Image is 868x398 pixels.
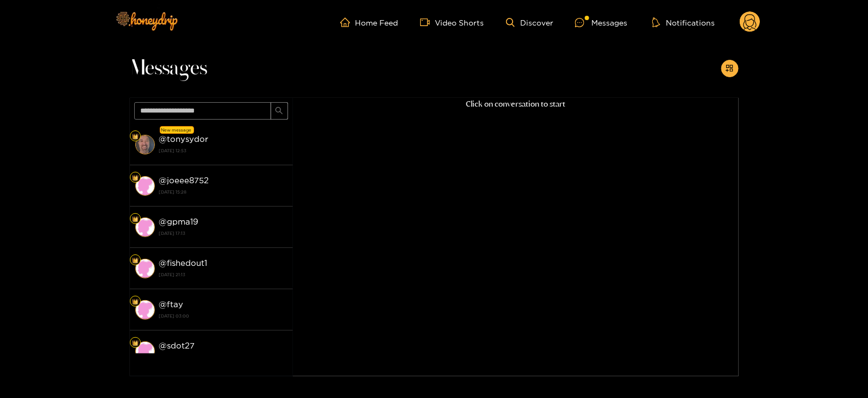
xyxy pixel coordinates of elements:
[160,126,194,134] div: New message
[132,175,139,181] img: Fan Level
[159,270,288,279] strong: [DATE] 21:13
[159,300,184,309] strong: @ ftay
[135,259,155,278] img: conversation
[721,60,739,77] button: appstore-add
[159,228,288,238] strong: [DATE] 17:13
[159,146,288,156] strong: [DATE] 12:53
[159,311,288,321] strong: [DATE] 03:00
[132,257,139,264] img: Fan Level
[130,55,208,82] span: Messages
[132,298,139,305] img: Fan Level
[340,17,398,27] a: Home Feed
[132,340,139,346] img: Fan Level
[135,176,155,196] img: conversation
[575,16,627,29] div: Messages
[132,133,139,140] img: Fan Level
[649,17,718,28] button: Notifications
[726,64,734,73] span: appstore-add
[159,176,209,185] strong: @ joeee8752
[132,216,139,222] img: Fan Level
[159,187,288,197] strong: [DATE] 15:28
[293,98,739,110] p: Click on conversation to start
[159,217,199,226] strong: @ gpma19
[159,352,288,362] strong: [DATE] 09:30
[159,258,208,268] strong: @ fishedout1
[506,18,553,27] a: Discover
[420,17,484,27] a: Video Shorts
[340,17,355,27] span: home
[135,135,155,154] img: conversation
[275,107,283,116] span: search
[135,300,155,320] img: conversation
[159,341,195,350] strong: @ sdot27
[135,217,155,237] img: conversation
[135,341,155,361] img: conversation
[159,134,209,144] strong: @ tonysydor
[271,102,288,120] button: search
[420,17,435,27] span: video-camera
